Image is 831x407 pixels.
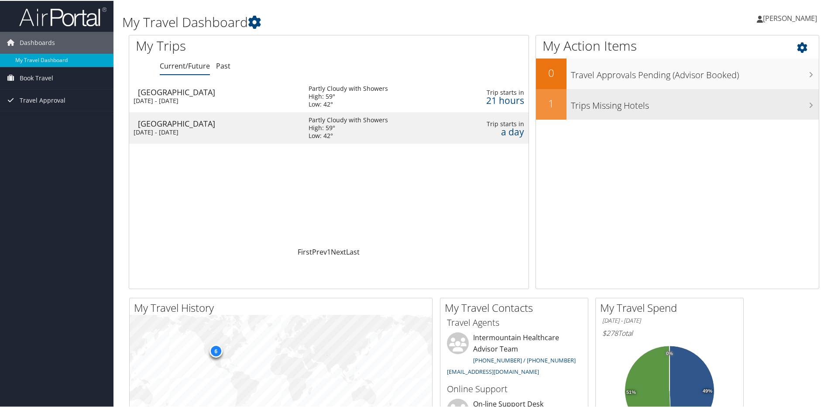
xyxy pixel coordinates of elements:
div: Partly Cloudy with Showers [309,115,388,123]
h2: My Travel History [134,300,432,314]
span: Travel Approval [20,89,65,110]
div: 21 hours [465,96,524,103]
a: Prev [312,246,327,256]
h3: Trips Missing Hotels [571,94,819,111]
h3: Travel Agents [447,316,581,328]
h2: 1 [536,95,567,110]
h2: 0 [536,65,567,79]
div: High: 59° [309,123,388,131]
div: Trip starts in [465,119,524,127]
div: Trip starts in [465,88,524,96]
h6: Total [602,328,737,337]
a: [EMAIL_ADDRESS][DOMAIN_NAME] [447,367,539,375]
h3: Travel Approvals Pending (Advisor Booked) [571,64,819,80]
span: [PERSON_NAME] [763,13,817,22]
div: 6 [209,344,222,357]
h3: Online Support [447,382,581,394]
h1: My Action Items [536,36,819,54]
span: Book Travel [20,66,53,88]
a: [PHONE_NUMBER] / [PHONE_NUMBER] [473,355,576,363]
div: Partly Cloudy with Showers [309,84,388,92]
h6: [DATE] - [DATE] [602,316,737,324]
span: $278 [602,328,618,337]
a: First [298,246,312,256]
a: 1 [327,246,331,256]
tspan: 49% [703,388,712,393]
li: Intermountain Healthcare Advisor Team [443,331,586,378]
div: [GEOGRAPHIC_DATA] [138,119,300,127]
div: High: 59° [309,92,388,100]
div: a day [465,127,524,135]
h2: My Travel Spend [600,300,743,314]
a: 0Travel Approvals Pending (Advisor Booked) [536,58,819,88]
a: [PERSON_NAME] [757,4,826,31]
a: Last [346,246,360,256]
h1: My Trips [136,36,356,54]
div: [DATE] - [DATE] [134,128,295,135]
img: airportal-logo.png [19,6,106,26]
div: [GEOGRAPHIC_DATA] [138,87,300,95]
div: [DATE] - [DATE] [134,96,295,104]
tspan: 0% [666,350,673,355]
h2: My Travel Contacts [445,300,588,314]
div: Low: 42° [309,100,388,107]
a: Next [331,246,346,256]
div: Low: 42° [309,131,388,139]
h1: My Travel Dashboard [122,12,591,31]
a: Past [216,60,230,70]
tspan: 51% [626,389,636,394]
span: Dashboards [20,31,55,53]
a: 1Trips Missing Hotels [536,88,819,119]
a: Current/Future [160,60,210,70]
